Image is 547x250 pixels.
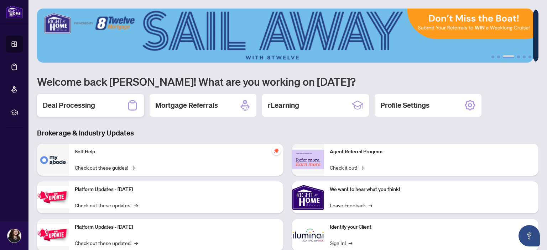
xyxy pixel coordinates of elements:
span: → [131,164,135,171]
span: pushpin [272,147,281,155]
a: Sign In!→ [330,239,352,247]
p: Platform Updates - [DATE] [75,186,278,193]
p: Agent Referral Program [330,148,533,156]
h2: rLearning [268,100,299,110]
h2: Deal Processing [43,100,95,110]
h2: Mortgage Referrals [155,100,218,110]
h2: Profile Settings [380,100,429,110]
p: Self-Help [75,148,278,156]
p: Platform Updates - [DATE] [75,223,278,231]
h3: Brokerage & Industry Updates [37,128,538,138]
button: 5 [523,55,526,58]
img: Slide 2 [37,9,533,63]
button: 6 [528,55,531,58]
img: Agent Referral Program [292,150,324,169]
a: Check out these updates!→ [75,201,138,209]
a: Check it out!→ [330,164,364,171]
button: 3 [503,55,514,58]
span: → [369,201,372,209]
span: → [349,239,352,247]
button: 1 [491,55,494,58]
p: Identify your Client [330,223,533,231]
button: Open asap [519,225,540,246]
a: Leave Feedback→ [330,201,372,209]
button: 4 [517,55,520,58]
h1: Welcome back [PERSON_NAME]! What are you working on [DATE]? [37,75,538,88]
p: We want to hear what you think! [330,186,533,193]
img: Self-Help [37,144,69,176]
a: Check out these updates!→ [75,239,138,247]
span: → [360,164,364,171]
a: Check out these guides!→ [75,164,135,171]
span: → [134,201,138,209]
button: 2 [497,55,500,58]
img: Platform Updates - July 21, 2025 [37,186,69,208]
img: logo [6,5,23,18]
img: Platform Updates - July 8, 2025 [37,224,69,246]
img: We want to hear what you think! [292,181,324,213]
span: → [134,239,138,247]
img: Profile Icon [7,229,21,243]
